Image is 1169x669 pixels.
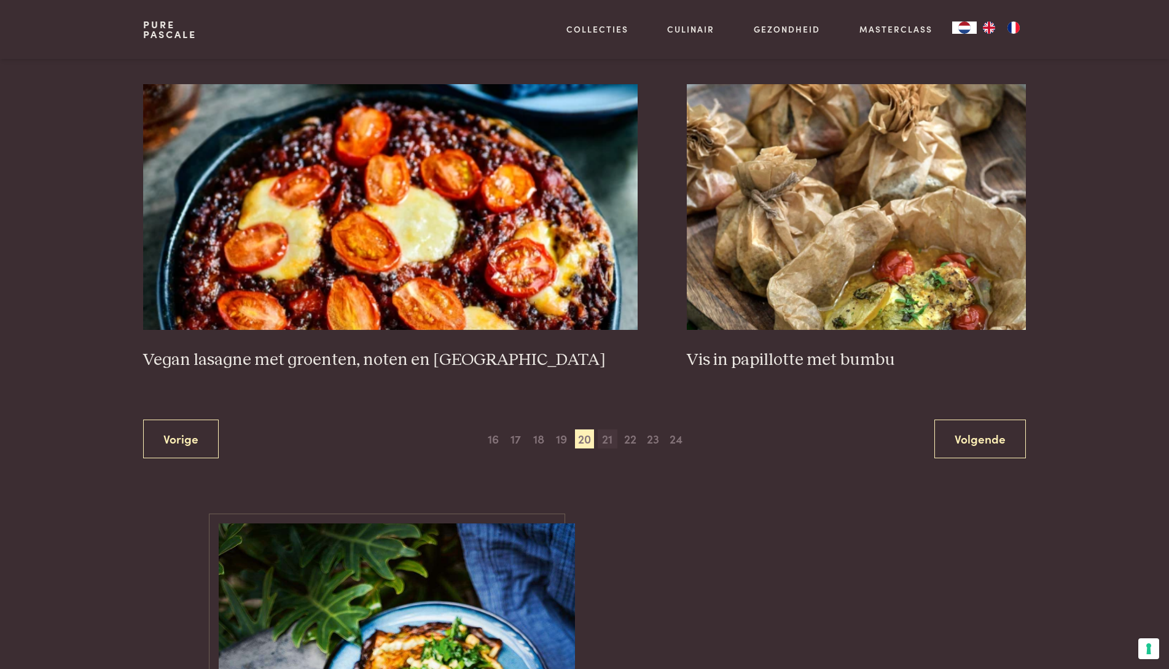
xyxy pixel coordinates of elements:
span: 20 [575,429,595,449]
a: Vis in papillotte met bumbu Vis in papillotte met bumbu [687,84,1026,370]
span: 23 [643,429,663,449]
img: Vegan lasagne met groenten, noten en linzen [143,84,638,330]
span: 21 [598,429,617,449]
button: Uw voorkeuren voor toestemming voor trackingtechnologieën [1138,638,1159,659]
span: 18 [529,429,549,449]
a: NL [952,22,977,34]
span: 22 [620,429,640,449]
a: Culinair [667,23,714,36]
a: Volgende [934,420,1026,458]
div: Language [952,22,977,34]
span: 17 [506,429,526,449]
a: EN [977,22,1001,34]
a: PurePascale [143,20,197,39]
a: Vorige [143,420,219,458]
a: Collecties [566,23,628,36]
a: Vegan lasagne met groenten, noten en linzen Vegan lasagne met groenten, noten en [GEOGRAPHIC_DATA] [143,84,638,370]
a: Masterclass [859,23,932,36]
aside: Language selected: Nederlands [952,22,1026,34]
a: Gezondheid [754,23,820,36]
h3: Vis in papillotte met bumbu [687,350,1026,371]
span: 19 [552,429,571,449]
h3: Vegan lasagne met groenten, noten en [GEOGRAPHIC_DATA] [143,350,638,371]
ul: Language list [977,22,1026,34]
span: 16 [483,429,503,449]
img: Vis in papillotte met bumbu [687,84,1026,330]
span: 24 [666,429,686,449]
a: FR [1001,22,1026,34]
